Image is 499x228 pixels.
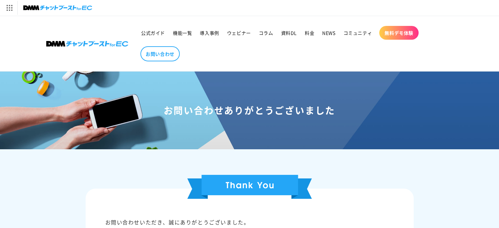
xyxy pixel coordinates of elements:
span: 導入事例 [200,30,219,36]
img: サービス [1,1,17,15]
a: 無料デモ体験 [379,26,419,40]
p: お問い合わせいただき、誠にありがとうございました。 [105,217,394,227]
a: 料金 [301,26,318,40]
a: 資料DL [277,26,301,40]
span: 機能一覧 [173,30,192,36]
a: お問い合わせ [140,46,180,61]
a: 公式ガイド [137,26,169,40]
a: 機能一覧 [169,26,196,40]
img: Thank You [187,175,312,199]
h1: お問い合わせありがとうございました [8,104,491,116]
span: コラム [259,30,273,36]
a: 導入事例 [196,26,223,40]
a: NEWS [318,26,339,40]
span: NEWS [322,30,335,36]
span: お問い合わせ [146,51,175,57]
a: ウェビナー [223,26,255,40]
img: チャットブーストforEC [23,3,92,12]
a: コミュニティ [340,26,376,40]
img: 株式会社DMM Boost [46,41,128,47]
span: 無料デモ体験 [385,30,413,36]
a: コラム [255,26,277,40]
span: ウェビナー [227,30,251,36]
span: 資料DL [281,30,297,36]
span: 料金 [305,30,314,36]
span: コミュニティ [343,30,372,36]
span: 公式ガイド [141,30,165,36]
